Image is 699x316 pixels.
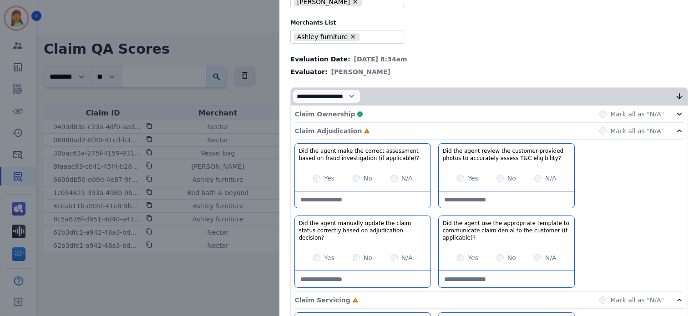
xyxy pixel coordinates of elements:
[331,67,390,76] span: [PERSON_NAME]
[401,253,413,262] label: N/A
[610,110,664,119] label: Mark all as "N/A"
[299,220,427,241] h3: Did the agent manually update the claim status correctly based on adjudication decision?
[364,174,372,183] label: No
[294,126,362,135] p: Claim Adjudication
[401,174,413,183] label: N/A
[290,67,688,76] div: Evaluator:
[442,147,571,162] h3: Did the agent review the customer-provided photos to accurately assess T&C eligibility?
[354,55,407,64] span: [DATE] 8:34am
[294,33,360,41] li: Ashley furniture
[294,110,355,119] p: Claim Ownership
[349,33,356,40] button: Remove Ashley furniture
[293,31,398,42] ul: selected options
[610,126,664,135] label: Mark all as "N/A"
[294,296,350,305] p: Claim Servicing
[468,174,478,183] label: Yes
[290,19,688,26] label: Merchants List
[364,253,372,262] label: No
[545,253,557,262] label: N/A
[610,296,664,305] label: Mark all as "N/A"
[324,253,334,262] label: Yes
[299,147,427,162] h3: Did the agent make the correct assessment based on fraud investigation (if applicable)?
[290,55,688,64] div: Evaluation Date:
[442,220,571,241] h3: Did the agent use the appropriate template to communicate claim denial to the customer (if applic...
[545,174,557,183] label: N/A
[507,174,516,183] label: No
[468,253,478,262] label: Yes
[507,253,516,262] label: No
[324,174,334,183] label: Yes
